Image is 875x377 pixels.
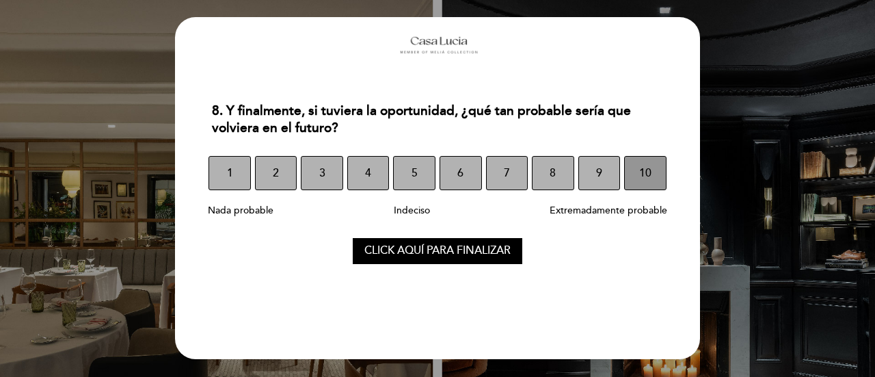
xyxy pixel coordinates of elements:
button: Click aquí para finalizar [353,238,522,264]
span: 6 [457,154,463,192]
img: header_1748028899.jpeg [390,31,485,59]
span: Extremadamente probable [550,205,667,216]
button: 5 [393,156,435,190]
button: 3 [301,156,343,190]
button: 7 [486,156,528,190]
div: 8. Y finalmente, si tuviera la oportunidad, ¿qué tan probable sería que volviera en el futuro? [201,94,673,145]
button: 4 [347,156,390,190]
button: 2 [255,156,297,190]
button: 6 [440,156,482,190]
span: 7 [504,154,510,192]
span: Indeciso [394,205,430,216]
span: 3 [319,154,325,192]
span: Nada probable [208,205,273,216]
span: 8 [550,154,556,192]
span: 4 [365,154,371,192]
button: 8 [532,156,574,190]
span: 10 [639,154,651,192]
span: 1 [227,154,233,192]
span: 2 [273,154,279,192]
button: 9 [578,156,621,190]
span: 9 [596,154,602,192]
span: 5 [412,154,418,192]
button: 10 [624,156,667,190]
button: 1 [208,156,251,190]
